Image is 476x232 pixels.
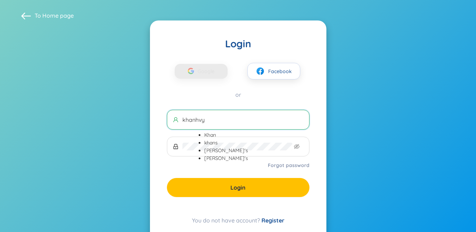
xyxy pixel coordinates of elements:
[182,116,303,124] input: Username or Email
[204,139,248,147] li: khans
[268,162,309,169] a: Forgot password
[198,64,218,79] span: Google
[42,12,74,19] a: Home page
[204,154,248,162] li: [PERSON_NAME]'s
[167,178,309,197] button: Login
[173,117,179,123] span: user
[256,67,265,76] img: facebook
[230,184,246,191] span: Login
[35,12,74,19] span: To
[167,37,309,50] div: Login
[294,144,300,149] span: eye-invisible
[167,216,309,225] div: You do not have account?
[167,91,309,99] div: or
[261,217,284,224] a: Register
[173,144,179,149] span: lock
[268,67,292,75] span: Facebook
[204,147,248,154] li: [PERSON_NAME]'s
[247,63,300,79] button: facebookFacebook
[204,131,248,139] li: Khan
[175,64,228,79] button: Google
